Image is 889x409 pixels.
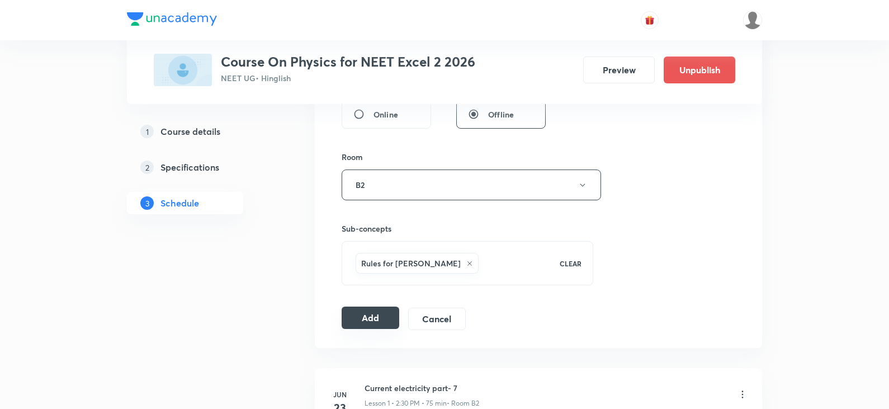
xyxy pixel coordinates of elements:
[373,109,398,120] span: Online
[365,382,479,394] h6: Current electricity part- 7
[342,223,593,234] h6: Sub-concepts
[342,151,363,163] h6: Room
[408,308,466,330] button: Cancel
[140,196,154,210] p: 3
[645,15,655,25] img: avatar
[743,11,762,30] img: Vivek Patil
[221,72,475,84] p: NEET UG • Hinglish
[641,11,659,29] button: avatar
[127,120,279,143] a: 1Course details
[127,156,279,178] a: 2Specifications
[329,389,351,399] h6: Jun
[583,57,655,83] button: Preview
[154,54,212,86] img: 2C4C5AD0-EDA4-4F63-A5BA-37AF557A274E_plus.png
[160,161,219,174] h5: Specifications
[127,12,217,26] img: Company Logo
[664,57,735,83] button: Unpublish
[221,54,475,70] h3: Course On Physics for NEET Excel 2 2026
[342,307,399,329] button: Add
[160,196,199,210] h5: Schedule
[560,258,581,269] p: CLEAR
[447,398,479,408] p: • Room B2
[127,12,217,29] a: Company Logo
[365,398,447,408] p: Lesson 1 • 2:30 PM • 75 min
[140,161,154,174] p: 2
[342,170,601,200] button: B2
[488,109,514,120] span: Offline
[140,125,154,138] p: 1
[160,125,220,138] h5: Course details
[361,257,461,269] h6: Rules for [PERSON_NAME]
